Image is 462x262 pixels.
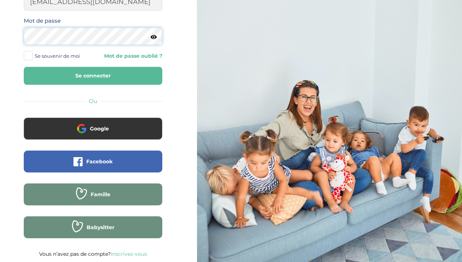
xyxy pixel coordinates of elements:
[24,249,162,259] p: Vous n’avez pas de compte?
[24,163,162,170] a: Facebook
[111,251,147,257] a: Inscrivez-vous
[87,224,114,231] span: Babysitter
[24,196,162,203] a: Famille
[35,51,80,61] span: Se souvenir de moi
[24,118,162,140] button: Google
[24,130,162,137] a: Google
[89,98,97,105] span: Ou
[24,216,162,238] button: Babysitter
[90,125,109,132] span: Google
[91,191,110,198] span: Famille
[24,151,162,172] button: Facebook
[73,157,83,166] img: facebook.png
[77,124,86,133] img: google.png
[99,53,163,60] a: Mot de passe oublié ?
[24,67,162,85] button: Se connecter
[86,158,113,165] span: Facebook
[24,16,61,26] label: Mot de passe
[24,183,162,205] button: Famille
[24,229,162,236] a: Babysitter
